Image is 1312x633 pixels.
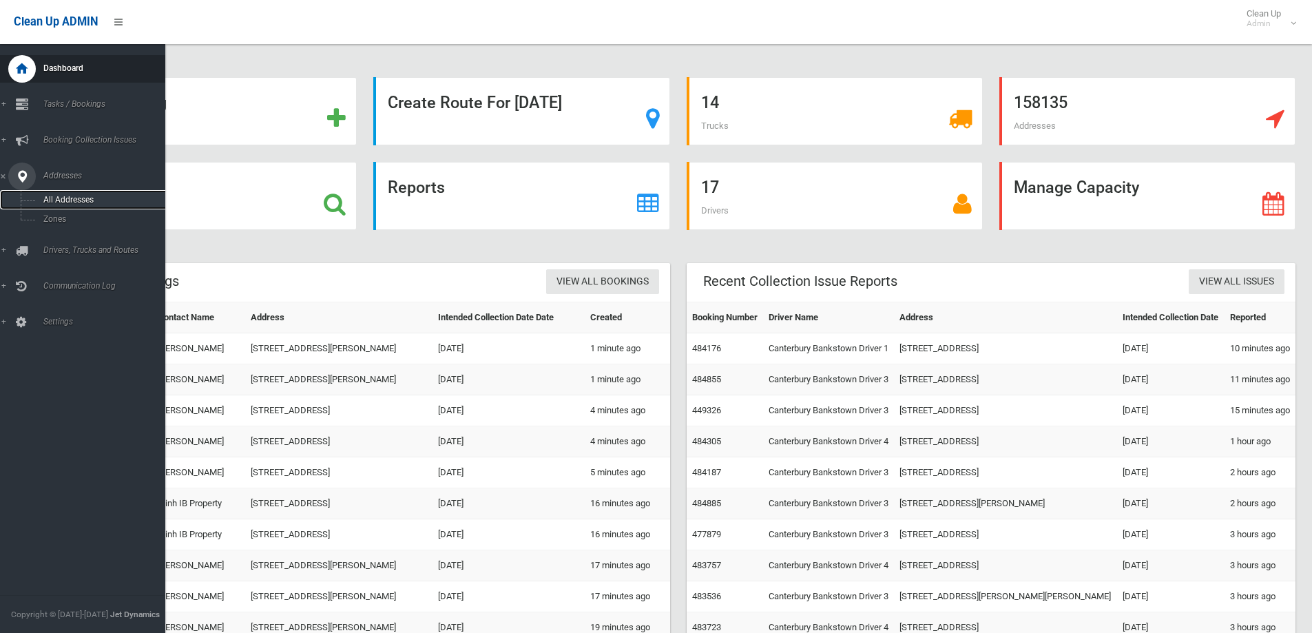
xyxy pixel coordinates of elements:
[1117,364,1224,395] td: [DATE]
[245,519,433,550] td: [STREET_ADDRESS]
[1117,333,1224,364] td: [DATE]
[433,395,585,426] td: [DATE]
[152,581,244,612] td: [PERSON_NAME]
[999,162,1295,230] a: Manage Capacity
[39,195,164,205] span: All Addresses
[152,364,244,395] td: [PERSON_NAME]
[692,405,721,415] a: 449326
[1117,488,1224,519] td: [DATE]
[894,302,1117,333] th: Address
[245,426,433,457] td: [STREET_ADDRESS]
[433,426,585,457] td: [DATE]
[894,333,1117,364] td: [STREET_ADDRESS]
[152,457,244,488] td: [PERSON_NAME]
[701,205,729,216] span: Drivers
[152,550,244,581] td: [PERSON_NAME]
[585,364,670,395] td: 1 minute ago
[1225,519,1295,550] td: 3 hours ago
[692,529,721,539] a: 477879
[763,426,895,457] td: Canterbury Bankstown Driver 4
[152,333,244,364] td: [PERSON_NAME]
[388,93,562,112] strong: Create Route For [DATE]
[585,488,670,519] td: 16 minutes ago
[1225,302,1295,333] th: Reported
[39,99,176,109] span: Tasks / Bookings
[692,467,721,477] a: 484187
[388,178,445,197] strong: Reports
[692,498,721,508] a: 484885
[763,364,895,395] td: Canterbury Bankstown Driver 3
[1225,550,1295,581] td: 3 hours ago
[433,488,585,519] td: [DATE]
[433,457,585,488] td: [DATE]
[39,171,176,180] span: Addresses
[894,519,1117,550] td: [STREET_ADDRESS]
[546,269,659,295] a: View All Bookings
[687,268,914,295] header: Recent Collection Issue Reports
[152,519,244,550] td: Minh IB Property
[39,317,176,326] span: Settings
[692,436,721,446] a: 484305
[1014,121,1056,131] span: Addresses
[152,395,244,426] td: [PERSON_NAME]
[39,63,176,73] span: Dashboard
[585,581,670,612] td: 17 minutes ago
[39,281,176,291] span: Communication Log
[433,550,585,581] td: [DATE]
[245,550,433,581] td: [STREET_ADDRESS][PERSON_NAME]
[763,302,895,333] th: Driver Name
[373,162,669,230] a: Reports
[687,302,763,333] th: Booking Number
[1225,457,1295,488] td: 2 hours ago
[152,488,244,519] td: Minh IB Property
[894,581,1117,612] td: [STREET_ADDRESS][PERSON_NAME][PERSON_NAME]
[763,550,895,581] td: Canterbury Bankstown Driver 4
[152,426,244,457] td: [PERSON_NAME]
[692,591,721,601] a: 483536
[1014,93,1068,112] strong: 158135
[1225,333,1295,364] td: 10 minutes ago
[585,426,670,457] td: 4 minutes ago
[1117,426,1224,457] td: [DATE]
[1225,581,1295,612] td: 3 hours ago
[894,550,1117,581] td: [STREET_ADDRESS]
[692,343,721,353] a: 484176
[1225,426,1295,457] td: 1 hour ago
[14,15,98,28] span: Clean Up ADMIN
[245,364,433,395] td: [STREET_ADDRESS][PERSON_NAME]
[585,302,670,333] th: Created
[894,457,1117,488] td: [STREET_ADDRESS]
[585,519,670,550] td: 16 minutes ago
[1247,19,1281,29] small: Admin
[433,333,585,364] td: [DATE]
[701,93,719,112] strong: 14
[763,519,895,550] td: Canterbury Bankstown Driver 3
[894,488,1117,519] td: [STREET_ADDRESS][PERSON_NAME]
[687,162,983,230] a: 17 Drivers
[433,519,585,550] td: [DATE]
[1117,302,1224,333] th: Intended Collection Date
[433,581,585,612] td: [DATE]
[1240,8,1295,29] span: Clean Up
[763,395,895,426] td: Canterbury Bankstown Driver 3
[1225,395,1295,426] td: 15 minutes ago
[692,560,721,570] a: 483757
[692,622,721,632] a: 483723
[1225,488,1295,519] td: 2 hours ago
[701,121,729,131] span: Trucks
[39,135,176,145] span: Booking Collection Issues
[1117,519,1224,550] td: [DATE]
[373,77,669,145] a: Create Route For [DATE]
[433,364,585,395] td: [DATE]
[585,550,670,581] td: 17 minutes ago
[39,245,176,255] span: Drivers, Trucks and Routes
[1014,178,1139,197] strong: Manage Capacity
[585,395,670,426] td: 4 minutes ago
[763,457,895,488] td: Canterbury Bankstown Driver 3
[433,302,585,333] th: Intended Collection Date Date
[692,374,721,384] a: 484855
[894,426,1117,457] td: [STREET_ADDRESS]
[61,162,357,230] a: Search
[1117,581,1224,612] td: [DATE]
[245,488,433,519] td: [STREET_ADDRESS]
